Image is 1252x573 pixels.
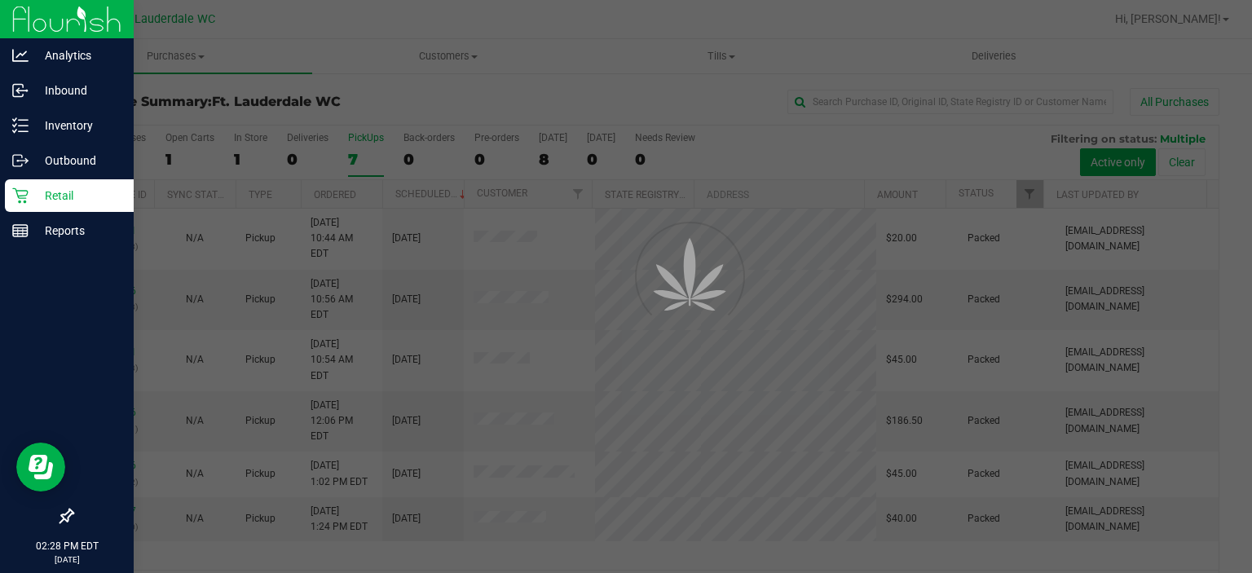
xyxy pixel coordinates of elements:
p: Reports [29,221,126,240]
p: Inbound [29,81,126,100]
iframe: Resource center [16,443,65,491]
p: 02:28 PM EDT [7,539,126,553]
inline-svg: Analytics [12,47,29,64]
p: Retail [29,186,126,205]
inline-svg: Outbound [12,152,29,169]
inline-svg: Inbound [12,82,29,99]
p: Analytics [29,46,126,65]
p: [DATE] [7,553,126,566]
p: Outbound [29,151,126,170]
p: Inventory [29,116,126,135]
inline-svg: Retail [12,187,29,204]
inline-svg: Inventory [12,117,29,134]
inline-svg: Reports [12,223,29,239]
